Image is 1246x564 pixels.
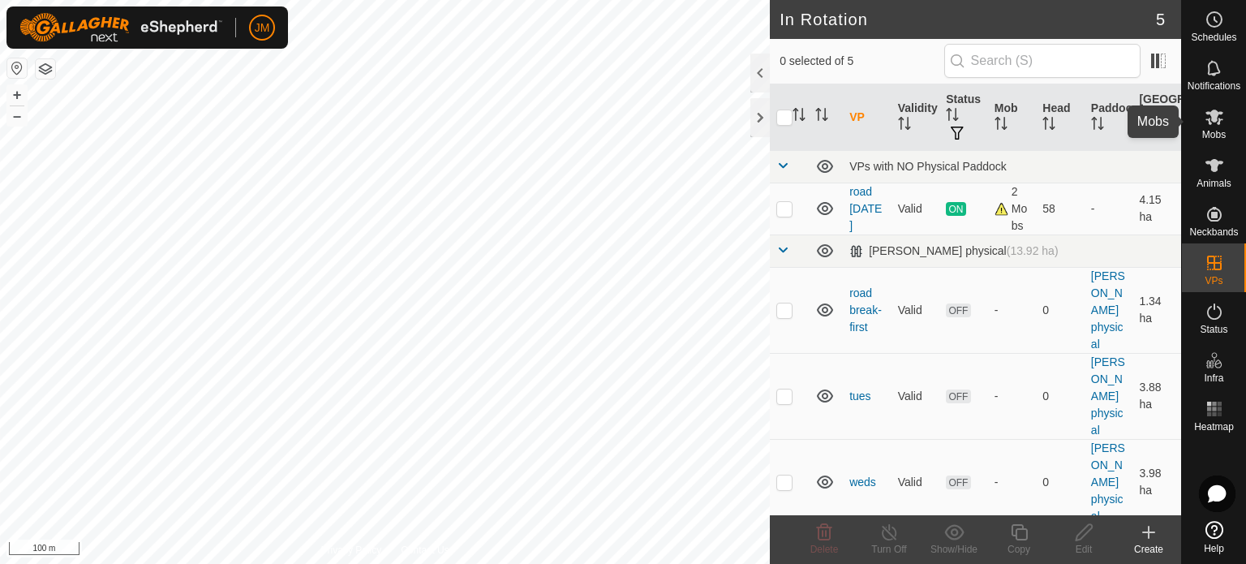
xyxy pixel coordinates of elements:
a: [PERSON_NAME] physical [1091,355,1125,437]
th: [GEOGRAPHIC_DATA] Area [1132,84,1181,151]
th: Mob [988,84,1037,151]
div: Edit [1051,542,1116,557]
div: 2 Mobs [995,183,1030,235]
p-sorticon: Activate to sort [995,119,1008,132]
td: Valid [892,439,940,525]
td: 1.34 ha [1132,267,1181,353]
span: Neckbands [1189,227,1238,237]
td: - [1085,183,1133,235]
p-sorticon: Activate to sort [1042,119,1055,132]
span: Animals [1197,179,1231,188]
span: Infra [1204,373,1223,383]
p-sorticon: Activate to sort [1091,119,1104,132]
td: 3.98 ha [1132,439,1181,525]
span: Mobs [1202,130,1226,140]
div: - [995,388,1030,405]
a: Help [1182,514,1246,560]
img: Gallagher Logo [19,13,222,42]
div: Turn Off [857,542,922,557]
span: Heatmap [1194,422,1234,432]
p-sorticon: Activate to sort [946,110,959,123]
span: (13.92 ha) [1007,244,1059,257]
td: Valid [892,183,940,235]
th: VP [843,84,892,151]
a: road break-first [849,286,882,334]
div: VPs with NO Physical Paddock [849,160,1175,173]
div: - [995,474,1030,491]
span: Notifications [1188,81,1240,91]
a: Privacy Policy [321,543,382,558]
div: Show/Hide [922,542,986,557]
button: Map Layers [36,59,55,79]
a: tues [849,390,870,403]
span: 5 [1156,7,1165,32]
td: 4.15 ha [1132,183,1181,235]
span: Delete [810,544,839,555]
span: Schedules [1191,32,1236,42]
td: Valid [892,353,940,439]
span: Status [1200,325,1227,334]
td: Valid [892,267,940,353]
td: 3.88 ha [1132,353,1181,439]
a: weds [849,476,876,489]
span: VPs [1205,276,1222,286]
td: 0 [1036,353,1085,439]
p-sorticon: Activate to sort [1139,127,1152,140]
th: Validity [892,84,940,151]
a: [PERSON_NAME] physical [1091,269,1125,351]
p-sorticon: Activate to sort [793,110,806,123]
a: Contact Us [401,543,449,558]
td: 0 [1036,439,1085,525]
th: Head [1036,84,1085,151]
td: 0 [1036,267,1085,353]
span: OFF [946,304,970,317]
span: ON [946,202,965,216]
span: 0 selected of 5 [780,53,943,70]
h2: In Rotation [780,10,1156,29]
p-sorticon: Activate to sort [815,110,828,123]
button: Reset Map [7,58,27,78]
span: OFF [946,390,970,403]
button: – [7,106,27,126]
span: OFF [946,476,970,489]
a: [PERSON_NAME] physical [1091,441,1125,523]
th: Status [939,84,988,151]
div: Create [1116,542,1181,557]
input: Search (S) [944,44,1141,78]
div: Copy [986,542,1051,557]
div: - [995,302,1030,319]
td: 58 [1036,183,1085,235]
button: + [7,85,27,105]
a: road [DATE] [849,185,882,232]
th: Paddock [1085,84,1133,151]
span: JM [255,19,270,37]
div: [PERSON_NAME] physical [849,244,1058,258]
span: Help [1204,544,1224,553]
p-sorticon: Activate to sort [898,119,911,132]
